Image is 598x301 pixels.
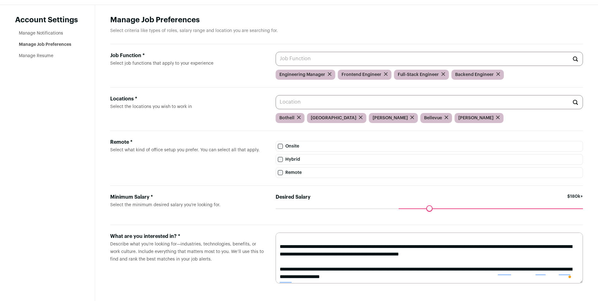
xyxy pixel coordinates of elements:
p: Select criteria like types of roles, salary range and location you are searching for. [110,28,583,34]
div: What are you interested in? * [110,233,266,240]
h1: Manage Job Preferences [110,15,583,25]
label: Remote [276,167,583,178]
div: Job Function * [110,52,266,59]
input: Onsite [278,144,283,149]
input: Remote [278,170,283,175]
span: Backend Engineer [455,72,494,78]
span: [PERSON_NAME] [373,115,408,121]
input: Job Function [276,52,583,66]
span: Bellevue [424,115,442,121]
a: Manage Notifications [19,31,63,35]
header: Account Settings [15,15,80,25]
label: Desired Salary [276,193,310,201]
input: Location [276,95,583,109]
span: Full-Stack Engineer [398,72,439,78]
span: Bothell [279,115,294,121]
a: Manage Job Preferences [19,42,71,47]
span: Describe what you’re looking for—industries, technologies, benefits, or work culture. Include eve... [110,242,264,261]
input: Hybrid [278,157,283,162]
label: Onsite [276,141,583,152]
span: $180k+ [567,193,583,208]
div: Minimum Salary * [110,193,266,201]
textarea: To enrich screen reader interactions, please activate Accessibility in Grammarly extension settings [276,233,583,283]
span: Frontend Engineer [342,72,381,78]
div: Remote * [110,138,266,146]
a: Manage Resume [19,54,53,58]
span: [PERSON_NAME] [458,115,493,121]
span: Select the locations you wish to work in [110,105,192,109]
span: Select job functions that apply to your experience [110,61,213,66]
span: Select what kind of office setup you prefer. You can select all that apply. [110,148,260,152]
div: Locations * [110,95,266,103]
span: Select the minimum desired salary you’re looking for. [110,203,220,207]
span: Engineering Manager [279,72,325,78]
label: Hybrid [276,154,583,165]
span: [GEOGRAPHIC_DATA] [311,115,356,121]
